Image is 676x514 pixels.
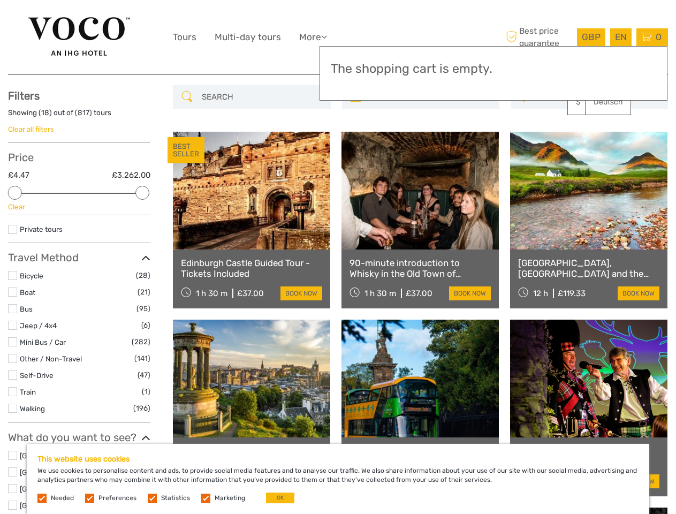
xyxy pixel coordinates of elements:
[161,494,190,503] label: Statistics
[20,338,66,346] a: Mini Bus / Car
[406,289,432,298] div: £37.00
[142,385,150,398] span: (1)
[8,108,150,124] div: Showing ( ) out of ( ) tours
[198,88,325,107] input: SEARCH
[8,89,40,102] strong: Filters
[27,444,649,514] div: We use cookies to personalise content and ads, to provide social media features and to analyse ou...
[568,93,604,112] a: $
[299,29,327,45] a: More
[112,170,150,181] label: £3,262.00
[8,170,29,181] label: £4.47
[20,225,63,233] a: Private tours
[132,336,150,348] span: (282)
[582,32,601,42] span: GBP
[8,251,150,264] h3: Travel Method
[20,451,93,460] a: [GEOGRAPHIC_DATA]
[20,485,93,493] a: [GEOGRAPHIC_DATA]
[215,494,245,503] label: Marketing
[20,271,43,280] a: Bicycle
[654,32,663,42] span: 0
[20,404,45,413] a: Walking
[610,28,632,46] div: EN
[98,494,136,503] label: Preferences
[331,62,656,77] h3: The shopping cart is empty.
[518,258,659,279] a: [GEOGRAPHIC_DATA], [GEOGRAPHIC_DATA] and the Highlands Small-Group Day Tour from [GEOGRAPHIC_DATA...
[8,125,54,133] a: Clear all filters
[141,319,150,331] span: (6)
[618,286,659,300] a: book now
[237,289,264,298] div: £37.00
[51,494,74,503] label: Needed
[20,501,93,510] a: [GEOGRAPHIC_DATA]
[136,303,150,315] span: (95)
[133,402,150,414] span: (196)
[20,305,33,313] a: Bus
[8,431,150,444] h3: What do you want to see?
[449,286,491,300] a: book now
[78,108,89,118] label: 817
[280,286,322,300] a: book now
[181,258,322,279] a: Edinburgh Castle Guided Tour - Tickets Included
[123,17,136,29] button: Open LiveChat chat widget
[20,321,57,330] a: Jeep / 4x4
[350,258,491,279] a: 90-minute introduction to Whisky in the Old Town of [GEOGRAPHIC_DATA]
[138,286,150,298] span: (21)
[20,468,93,477] a: [GEOGRAPHIC_DATA]
[20,354,82,363] a: Other / Non-Travel
[20,388,36,396] a: Train
[215,29,281,45] a: Multi-day tours
[8,151,150,164] h3: Price
[533,289,548,298] span: 12 h
[20,10,138,65] img: 2351-3db78779-5b4c-4a66-84b1-85ae754ee32d_logo_big.jpg
[503,25,574,49] span: Best price guarantee
[196,289,227,298] span: 1 h 30 m
[168,137,204,164] div: BEST SELLER
[136,269,150,282] span: (28)
[138,369,150,381] span: (47)
[134,352,150,365] span: (141)
[41,108,49,118] label: 18
[364,289,396,298] span: 1 h 30 m
[266,493,294,503] button: OK
[15,19,121,27] p: We're away right now. Please check back later!
[558,289,586,298] div: £119.33
[20,288,35,297] a: Boat
[173,29,196,45] a: Tours
[20,371,54,380] a: Self-Drive
[8,202,150,212] div: Clear
[37,455,639,464] h5: This website uses cookies
[586,93,631,112] a: Deutsch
